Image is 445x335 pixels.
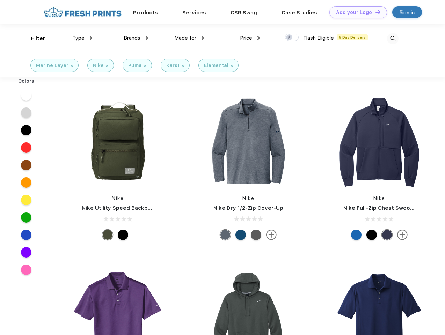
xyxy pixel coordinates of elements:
[204,62,228,69] div: Elemental
[31,35,45,43] div: Filter
[397,230,408,240] img: more.svg
[174,35,196,41] span: Made for
[343,205,436,211] a: Nike Full-Zip Chest Swoosh Jacket
[112,195,124,201] a: Nike
[42,6,124,18] img: fo%20logo%202.webp
[82,205,157,211] a: Nike Utility Speed Backpack
[146,36,148,40] img: dropdown.png
[213,205,283,211] a: Nike Dry 1/2-Zip Cover-Up
[90,36,92,40] img: dropdown.png
[182,65,184,67] img: filter_cancel.svg
[202,36,204,40] img: dropdown.png
[202,95,295,188] img: func=resize&h=266
[337,34,368,40] span: 5 Day Delivery
[266,230,277,240] img: more.svg
[387,33,399,44] img: desktop_search.svg
[333,95,426,188] img: func=resize&h=266
[231,65,233,67] img: filter_cancel.svg
[128,62,142,69] div: Puma
[303,35,334,41] span: Flash Eligible
[251,230,261,240] div: Black Heather
[336,9,372,15] div: Add your Logo
[375,10,380,14] img: DT
[144,65,146,67] img: filter_cancel.svg
[366,230,377,240] div: Black
[240,35,252,41] span: Price
[102,230,113,240] div: Cargo Khaki
[13,77,40,85] div: Colors
[220,230,231,240] div: Navy Heather
[72,35,85,41] span: Type
[351,230,362,240] div: Royal
[235,230,246,240] div: Gym Blue
[106,65,108,67] img: filter_cancel.svg
[133,9,158,16] a: Products
[382,230,392,240] div: Midnight Navy
[36,62,68,69] div: Marine Layer
[71,95,164,188] img: func=resize&h=266
[166,62,180,69] div: Karst
[118,230,128,240] div: Black
[242,195,254,201] a: Nike
[182,9,206,16] a: Services
[392,6,422,18] a: Sign in
[71,65,73,67] img: filter_cancel.svg
[93,62,104,69] div: Nike
[231,9,257,16] a: CSR Swag
[373,195,385,201] a: Nike
[257,36,260,40] img: dropdown.png
[124,35,140,41] span: Brands
[400,8,415,16] div: Sign in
